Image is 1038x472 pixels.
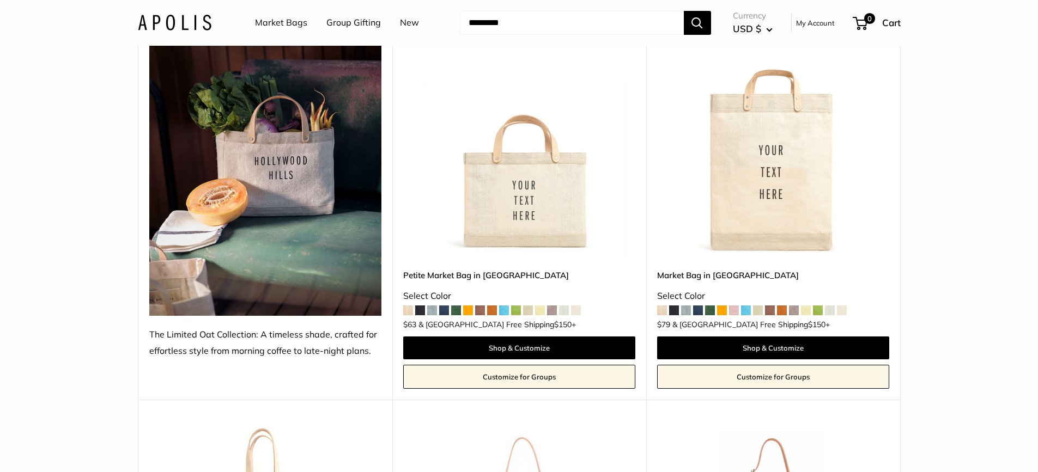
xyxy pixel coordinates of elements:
span: $63 [403,320,416,329]
a: Shop & Customize [657,336,889,359]
img: Apolis [138,15,211,30]
button: USD $ [733,20,773,38]
div: Select Color [403,288,635,304]
a: My Account [796,16,835,29]
a: Petite Market Bag in OatPetite Market Bag in Oat [403,26,635,258]
span: $150 [808,320,825,329]
span: $150 [554,320,572,329]
img: Market Bag in Oat [657,26,889,258]
a: Customize for Groups [403,365,635,389]
span: USD $ [733,23,761,34]
a: New [400,15,419,31]
a: Petite Market Bag in [GEOGRAPHIC_DATA] [403,269,635,281]
span: & [GEOGRAPHIC_DATA] Free Shipping + [418,321,576,328]
a: Market Bag in [GEOGRAPHIC_DATA] [657,269,889,281]
a: Group Gifting [326,15,381,31]
span: Currency [733,8,773,23]
span: $79 [657,320,670,329]
input: Search... [460,11,684,35]
a: Shop & Customize [403,336,635,359]
div: Select Color [657,288,889,304]
button: Search [684,11,711,35]
div: The Limited Oat Collection: A timeless shade, crafted for effortless style from morning coffee to... [149,327,381,359]
span: & [GEOGRAPHIC_DATA] Free Shipping + [672,321,830,328]
img: The Limited Oat Collection: A timeless shade, crafted for effortless style from morning coffee to... [149,26,381,316]
a: 0 Cart [854,14,901,32]
span: Cart [882,17,901,28]
img: Petite Market Bag in Oat [403,26,635,258]
a: Customize for Groups [657,365,889,389]
span: 0 [864,13,875,24]
a: Market Bag in OatMarket Bag in Oat [657,26,889,258]
a: Market Bags [255,15,307,31]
